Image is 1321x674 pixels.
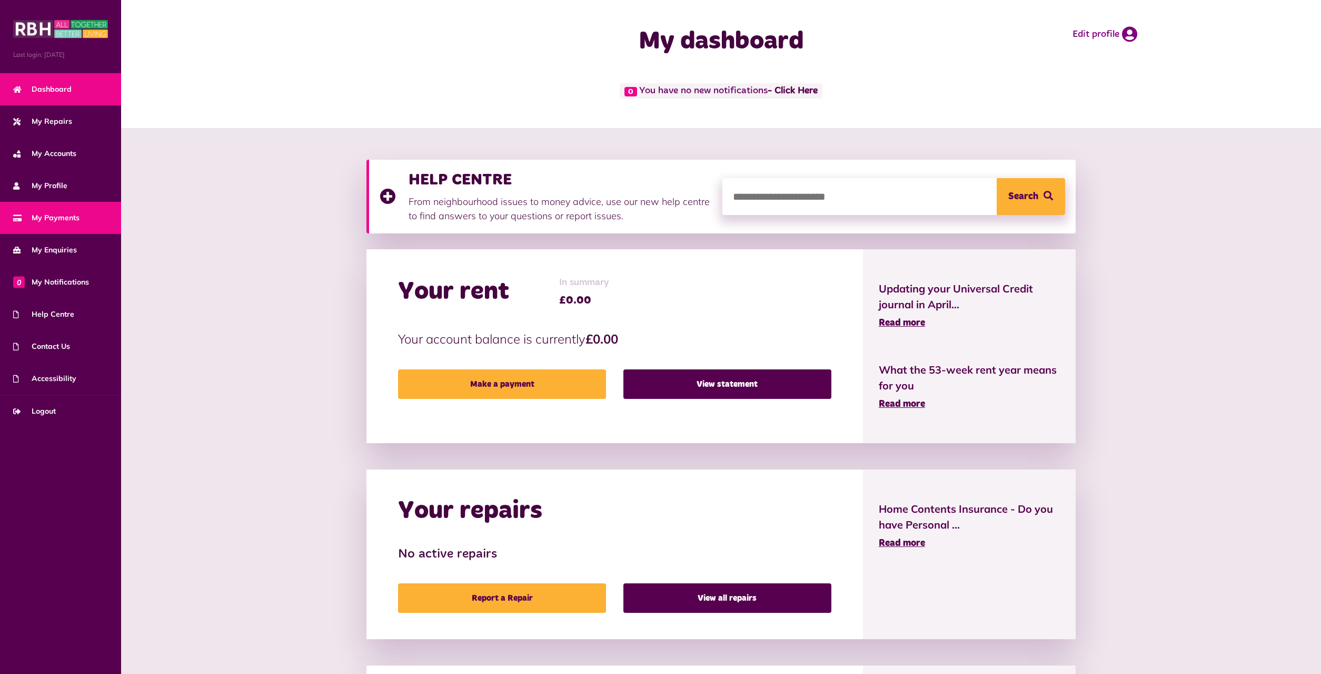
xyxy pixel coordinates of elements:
[559,276,609,290] span: In summary
[13,50,108,60] span: Last login: [DATE]
[879,362,1060,412] a: What the 53-week rent year means for you Read more
[398,547,831,562] h3: No active repairs
[13,212,80,223] span: My Payments
[398,583,606,613] a: Report a Repair
[768,86,818,96] a: - Click Here
[879,501,1060,551] a: Home Contents Insurance - Do you have Personal ... Read more
[13,148,76,159] span: My Accounts
[511,26,932,57] h1: My dashboard
[1008,178,1038,215] span: Search
[879,281,1060,312] span: Updating your Universal Credit journal in April...
[398,496,542,526] h2: Your repairs
[13,116,72,127] span: My Repairs
[559,292,609,308] span: £0.00
[997,178,1065,215] button: Search
[585,331,618,347] strong: £0.00
[13,277,89,288] span: My Notifications
[13,406,56,417] span: Logout
[1072,26,1137,42] a: Edit profile
[879,539,925,548] span: Read more
[13,180,67,191] span: My Profile
[398,277,509,307] h2: Your rent
[13,84,72,95] span: Dashboard
[13,18,108,40] img: MyRBH
[13,276,25,288] span: 0
[409,194,712,223] p: From neighbourhood issues to money advice, use our new help centre to find answers to your questi...
[623,369,831,399] a: View statement
[879,281,1060,330] a: Updating your Universal Credit journal in April... Read more
[13,245,77,256] span: My Enquiries
[13,373,76,384] span: Accessibility
[13,309,74,320] span: Help Centre
[879,318,925,328] span: Read more
[409,170,712,189] h3: HELP CENTRE
[398,329,831,348] p: Your account balance is currently
[879,501,1060,533] span: Home Contents Insurance - Do you have Personal ...
[620,83,822,99] span: You have no new notifications
[879,362,1060,394] span: What the 53-week rent year means for you
[398,369,606,399] a: Make a payment
[13,341,70,352] span: Contact Us
[624,87,637,96] span: 0
[879,399,925,409] span: Read more
[623,583,831,613] a: View all repairs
